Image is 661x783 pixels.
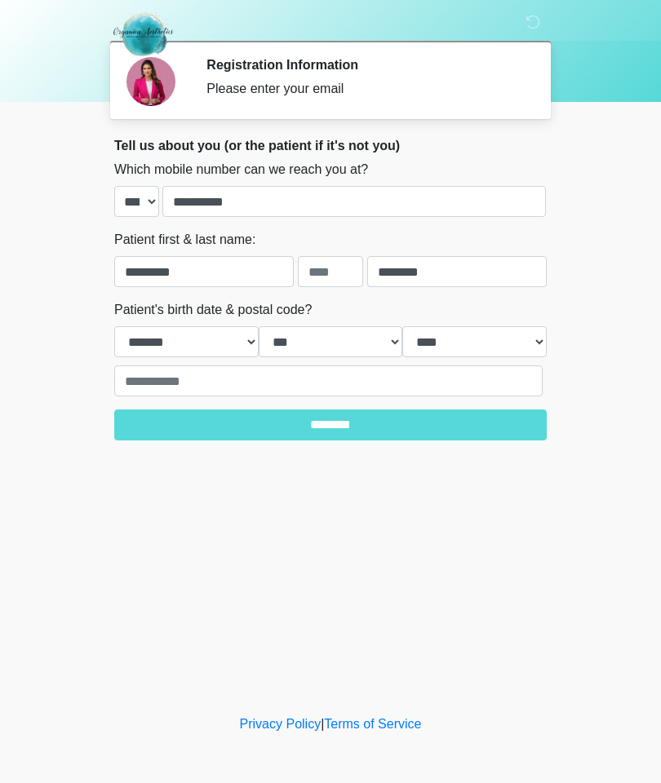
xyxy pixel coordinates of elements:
[240,717,322,731] a: Privacy Policy
[114,138,547,153] h2: Tell us about you (or the patient if it's not you)
[321,717,324,731] a: |
[206,79,522,99] div: Please enter your email
[114,230,255,250] label: Patient first & last name:
[126,57,175,106] img: Agent Avatar
[114,160,368,179] label: Which mobile number can we reach you at?
[114,300,312,320] label: Patient's birth date & postal code?
[324,717,421,731] a: Terms of Service
[98,12,189,57] img: Organica Aesthetics Logo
